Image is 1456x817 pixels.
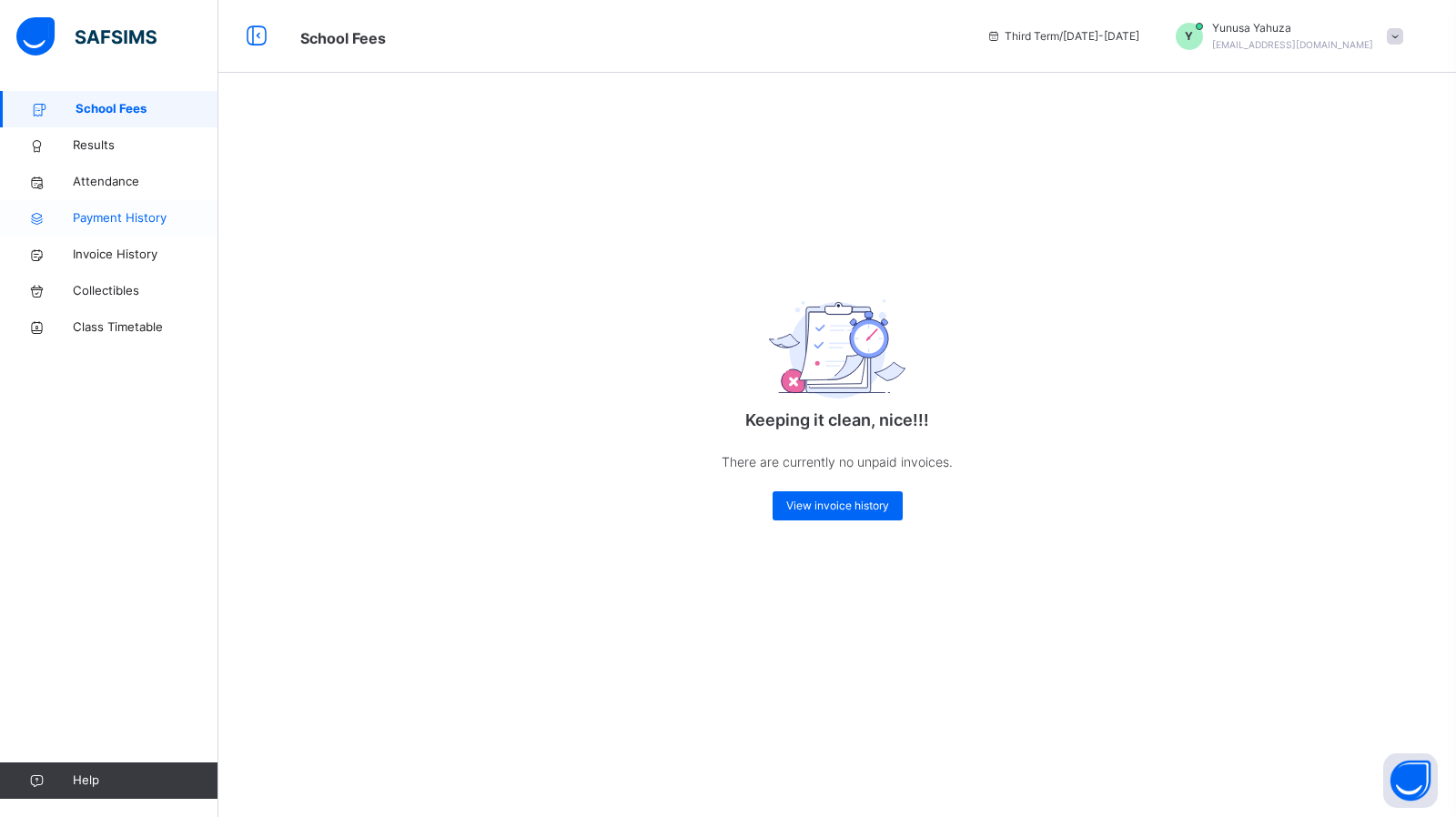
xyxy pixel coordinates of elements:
span: Payment History [73,209,218,227]
div: Keeping it clean, nice!!! [655,249,1019,539]
span: School Fees [300,29,386,47]
span: [EMAIL_ADDRESS][DOMAIN_NAME] [1212,39,1373,50]
span: Attendance [73,173,218,191]
img: safsims [16,17,157,55]
span: Y [1185,28,1193,45]
span: Class Timetable [73,318,218,337]
img: empty_exam.25ac31c7e64bfa8fcc0a6b068b22d071.svg [769,299,905,398]
p: There are currently no unpaid invoices. [655,450,1019,473]
span: Invoice History [73,246,218,264]
span: session/term information [986,28,1139,45]
span: Results [73,136,218,155]
span: View invoice history [786,498,889,514]
span: Collectibles [73,282,218,300]
p: Keeping it clean, nice!!! [655,408,1019,432]
span: Help [73,772,217,790]
div: YunusaYahuza [1158,20,1412,53]
span: School Fees [76,100,218,118]
span: Yunusa Yahuza [1212,20,1373,36]
button: Open asap [1383,753,1438,808]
